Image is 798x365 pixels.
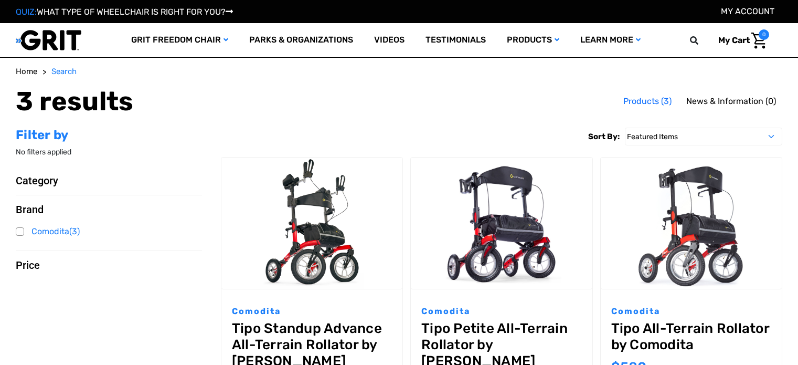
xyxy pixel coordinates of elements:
p: Comodita [232,305,392,318]
img: Tipo Standup Advance All-Terrain Rollator by Comodita [221,158,402,289]
p: Comodita [421,305,581,318]
img: Tipo All-Terrain Rollator by Comodita [601,158,782,289]
img: GRIT All-Terrain Wheelchair and Mobility Equipment [16,29,81,51]
a: Parks & Organizations [239,23,364,57]
a: Learn More [570,23,651,57]
a: Products [496,23,570,57]
p: No filters applied [16,147,202,158]
a: Tipo All-Terrain Rollator by Comodita,$580.00 [611,320,771,353]
img: Tipo Petite All-Terrain Rollator by Comodita [411,158,592,289]
button: Brand [16,203,202,216]
span: Category [16,174,58,187]
span: (3) [69,226,80,236]
a: Comodita(3) [16,224,202,239]
a: Account [721,6,774,16]
span: QUIZ: [16,7,37,17]
a: Tipo Petite All-Terrain Rollator by Comodita,$580.00 [411,158,592,289]
a: QUIZ:WHAT TYPE OF WHEELCHAIR IS RIGHT FOR YOU? [16,7,233,17]
span: 0 [759,29,769,40]
input: Search [695,29,710,51]
label: Sort By: [588,128,620,145]
span: Search [51,67,77,76]
nav: Breadcrumb [16,66,782,78]
button: Price [16,259,202,272]
a: Home [16,66,37,78]
a: Tipo All-Terrain Rollator by Comodita,$580.00 [601,158,782,289]
span: My Cart [718,35,750,45]
span: Brand [16,203,44,216]
button: Category [16,174,202,187]
span: Price [16,259,40,272]
span: Products (3) [623,96,672,106]
span: News & Information (0) [686,96,776,106]
p: Comodita [611,305,771,318]
a: Search [51,66,77,78]
a: GRIT Freedom Chair [121,23,239,57]
a: Videos [364,23,415,57]
a: Testimonials [415,23,496,57]
img: Cart [751,33,767,49]
span: Home [16,67,37,76]
a: Tipo Standup Advance All-Terrain Rollator by Comodita,$620.00 [221,158,402,289]
h2: Filter by [16,128,202,143]
h1: 3 results [16,86,133,117]
a: Cart with 0 items [710,29,769,51]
